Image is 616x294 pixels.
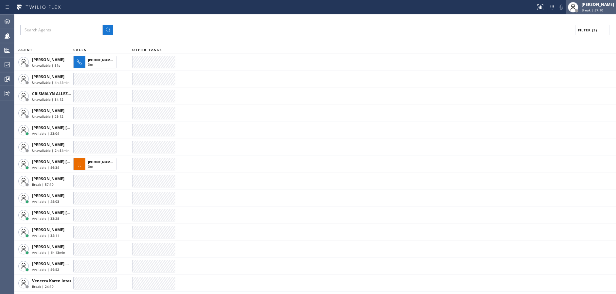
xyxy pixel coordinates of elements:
span: [PERSON_NAME] [32,108,64,113]
span: Unavailable | 51s [32,63,60,68]
span: Unavailable | 4h 44min [32,80,69,85]
span: [PERSON_NAME] [32,244,64,250]
span: [PERSON_NAME] [32,74,64,79]
button: [PHONE_NUMBER]3m [73,54,118,70]
span: Available | 56:34 [32,165,59,170]
span: Available | 45:03 [32,199,59,204]
span: Available | 34:11 [32,233,59,238]
span: Available | 23:04 [32,131,59,136]
button: Mute [557,3,566,12]
span: [PERSON_NAME] [PERSON_NAME] [32,125,98,130]
button: Filter (3) [575,25,610,35]
span: [PERSON_NAME] [32,176,64,182]
span: Unavailable | 2h 54min [32,148,69,153]
span: 3m [88,62,93,67]
span: Break | 57:10 [582,8,603,12]
span: Venezza Koren Intas [32,278,71,284]
div: [PERSON_NAME] [582,2,614,7]
span: OTHER TASKS [132,47,162,52]
span: [PERSON_NAME] [PERSON_NAME] Dahil [32,210,109,216]
button: [PHONE_NUMBER]3m [73,156,118,172]
span: 3m [88,164,93,169]
span: [PERSON_NAME] [32,57,64,62]
span: [PERSON_NAME] [32,227,64,233]
span: CALLS [73,47,87,52]
span: CRISMALYN ALLEZER [32,91,73,96]
span: Available | 59:52 [32,267,59,272]
span: Available | 1h 13min [32,250,65,255]
span: Break | 24:10 [32,284,54,289]
span: Filter (3) [578,28,597,32]
span: Unavailable | 34:12 [32,97,63,102]
span: [PERSON_NAME] [32,142,64,147]
span: [PERSON_NAME] Guingos [32,261,81,267]
span: [PERSON_NAME] [PERSON_NAME] [32,159,98,164]
span: AGENT [18,47,33,52]
span: [PERSON_NAME] [32,193,64,199]
span: Break | 57:10 [32,182,54,187]
span: [PHONE_NUMBER] [88,58,118,62]
span: Available | 33:28 [32,216,59,221]
input: Search Agents [20,25,103,35]
span: [PHONE_NUMBER] [88,160,118,164]
span: Unavailable | 29:12 [32,114,63,119]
